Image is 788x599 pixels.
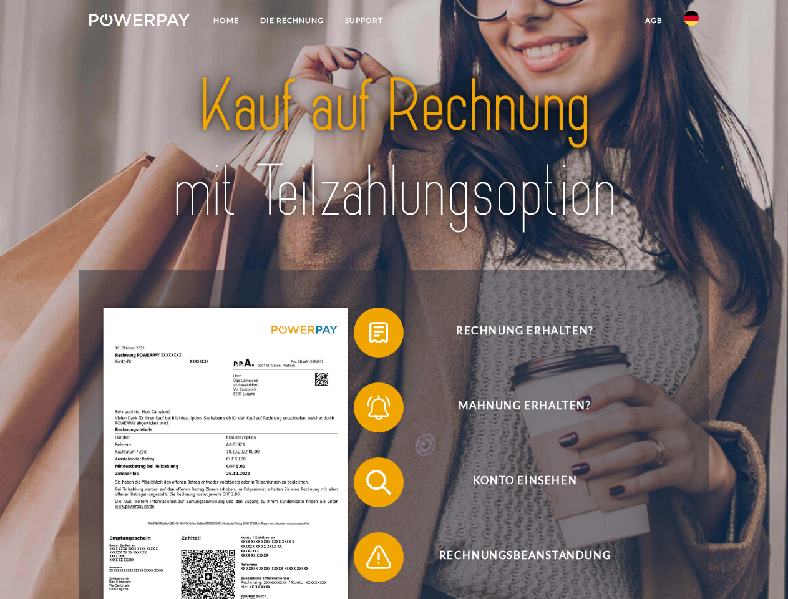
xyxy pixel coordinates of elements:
img: qb_bell.svg [363,392,394,423]
button: Mahnung erhalten? [354,382,678,432]
span: Rechnungsbeanstandung [372,532,678,582]
span: Konto einsehen [372,457,678,507]
img: de [684,11,699,26]
a: Home [203,9,250,32]
a: DIE RECHNUNG [250,9,334,32]
img: qb_warning.svg [363,542,394,573]
img: logo-powerpay-white.svg [89,14,190,26]
button: Rechnung erhalten? [354,308,678,358]
a: agb [635,9,673,32]
img: qb_search.svg [363,467,394,498]
img: title-powerpay_de.svg [119,60,669,239]
button: Rechnungsbeanstandung [354,532,678,582]
button: Konto einsehen [354,457,678,507]
a: SUPPORT [334,9,394,32]
span: Mahnung erhalten? [372,382,678,432]
span: Rechnung erhalten? [372,308,678,358]
img: qb_bill.svg [363,317,394,348]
